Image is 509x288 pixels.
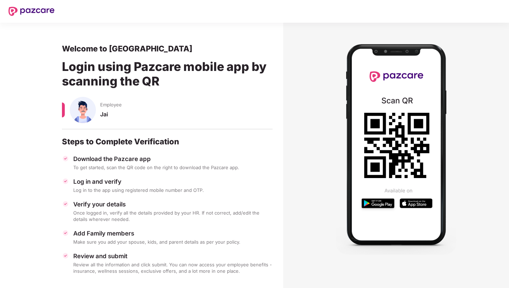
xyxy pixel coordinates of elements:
img: New Pazcare Logo [8,7,55,16]
div: Add Family members [73,229,273,237]
div: Make sure you add your spouse, kids, and parent details as per your policy. [73,239,273,245]
div: Steps to Complete Verification [62,137,273,146]
span: Employee [100,101,122,108]
div: Verify your details [73,200,273,208]
div: Log in to the app using registered mobile number and OTP. [73,187,273,193]
img: svg+xml;base64,PHN2ZyBpZD0iVGljay0zMngzMiIgeG1sbnM9Imh0dHA6Ly93d3cudzMub3JnLzIwMDAvc3ZnIiB3aWR0aD... [62,200,69,207]
div: Jai [100,111,273,124]
div: Once logged in, verify all the details provided by your HR. If not correct, add/edit the details ... [73,210,273,222]
img: svg+xml;base64,PHN2ZyBpZD0iU3BvdXNlX01hbGUiIHhtbG5zPSJodHRwOi8vd3d3LnczLm9yZy8yMDAwL3N2ZyIgeG1sbn... [70,97,96,123]
div: Welcome to [GEOGRAPHIC_DATA] [62,44,273,54]
img: svg+xml;base64,PHN2ZyBpZD0iVGljay0zMngzMiIgeG1sbnM9Imh0dHA6Ly93d3cudzMub3JnLzIwMDAvc3ZnIiB3aWR0aD... [62,252,69,259]
div: To get started, scan the QR code on the right to download the Pazcare app. [73,164,273,171]
div: Log in and verify [73,178,273,185]
div: Review all the information and click submit. You can now access your employee benefits - insuranc... [73,261,273,274]
img: Mobile [336,35,456,255]
div: Download the Pazcare app [73,155,273,163]
div: Login using Pazcare mobile app by scanning the QR [62,54,273,97]
img: svg+xml;base64,PHN2ZyBpZD0iVGljay0zMngzMiIgeG1sbnM9Imh0dHA6Ly93d3cudzMub3JnLzIwMDAvc3ZnIiB3aWR0aD... [62,155,69,162]
img: svg+xml;base64,PHN2ZyBpZD0iVGljay0zMngzMiIgeG1sbnM9Imh0dHA6Ly93d3cudzMub3JnLzIwMDAvc3ZnIiB3aWR0aD... [62,178,69,185]
div: Review and submit [73,252,273,260]
img: svg+xml;base64,PHN2ZyBpZD0iVGljay0zMngzMiIgeG1sbnM9Imh0dHA6Ly93d3cudzMub3JnLzIwMDAvc3ZnIiB3aWR0aD... [62,229,69,237]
